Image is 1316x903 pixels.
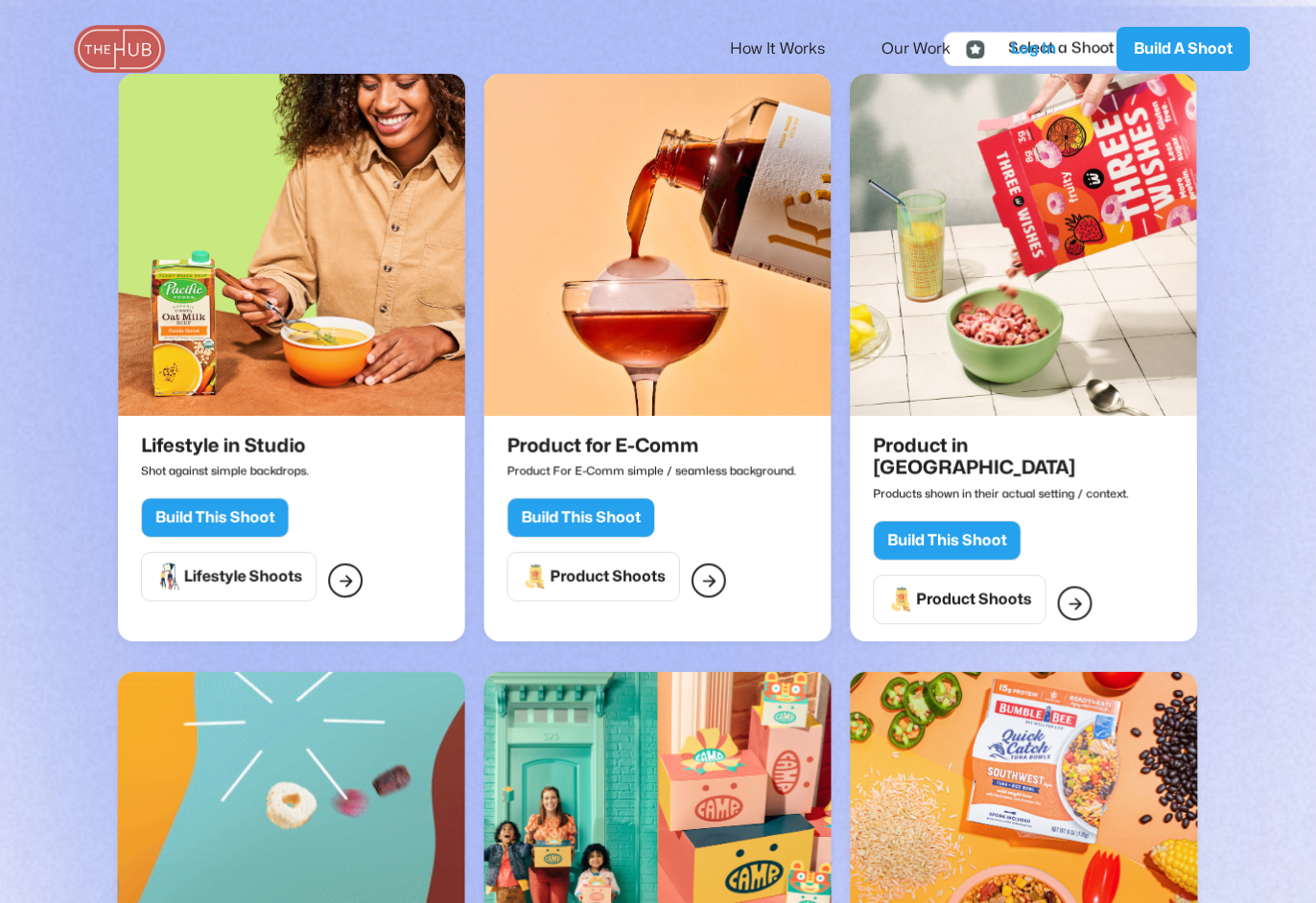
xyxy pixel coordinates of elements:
[155,563,184,591] img: Lifestyle Shoots
[339,568,353,593] div: 
[184,567,303,587] div: Lifestyle Shoots
[874,435,1175,479] h2: Product in [GEOGRAPHIC_DATA]
[551,567,667,587] div: Product Shoots
[484,74,832,435] a: Product for E-Comm
[874,516,1022,561] a: Build This Shoot
[702,568,717,593] div: 
[507,457,797,484] p: Product For E-Comm simple / seamless background.
[329,564,364,598] a: 
[119,74,466,416] img: Lifestyle in Studio
[992,17,1088,81] a: Log In
[881,29,976,69] a: Our Work
[917,590,1033,609] div: Product Shoots
[155,509,275,528] div: Build This Shoot
[119,74,466,435] a: Lifestyle in Studio
[507,494,655,539] a: Build This Shoot
[888,585,917,614] img: Product Shoots
[1058,586,1093,620] a: 
[141,494,289,539] a: Build This Shoot
[522,563,551,591] img: Product Shoots
[851,74,1198,435] a: Product in Situ
[141,435,305,457] h2: Lifestyle in Studio
[1116,27,1250,71] a: Build A Shoot
[522,509,642,528] div: Build This Shoot
[141,457,314,484] p: Shot against simple backdrops.
[507,435,788,457] h2: Product for E-Comm
[888,531,1008,550] div: Build This Shoot
[484,74,832,416] img: Product for E-Comm
[692,564,726,598] a: 
[730,29,851,69] a: How It Works
[1069,590,1083,615] div: 
[851,74,1198,416] img: Product in Situ
[874,479,1184,506] p: Products shown in their actual setting / context.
